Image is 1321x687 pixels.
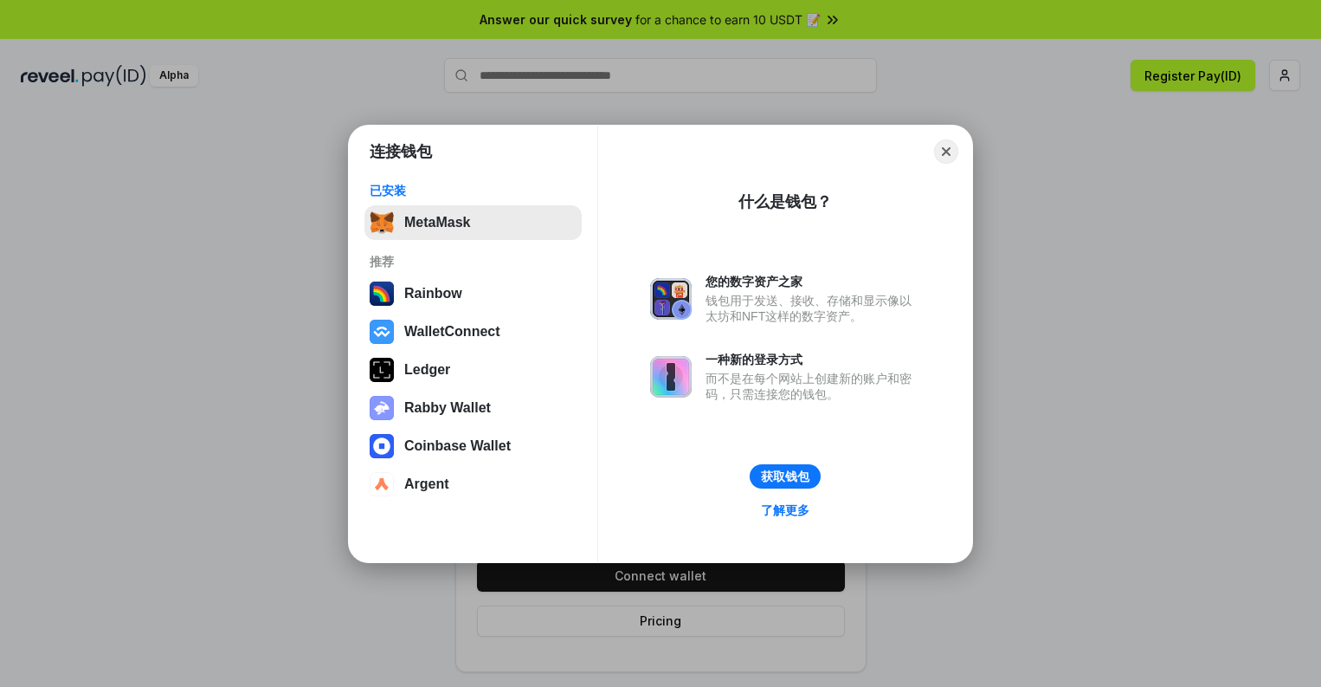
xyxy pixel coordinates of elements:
button: Rabby Wallet [364,391,582,425]
img: svg+xml,%3Csvg%20width%3D%22120%22%20height%3D%22120%22%20viewBox%3D%220%200%20120%20120%22%20fil... [370,282,394,306]
div: Ledger [404,362,450,378]
div: 获取钱包 [761,469,809,484]
div: Coinbase Wallet [404,438,511,454]
img: svg+xml,%3Csvg%20xmlns%3D%22http%3A%2F%2Fwww.w3.org%2F2000%2Fsvg%22%20width%3D%2228%22%20height%3... [370,358,394,382]
div: 而不是在每个网站上创建新的账户和密码，只需连接您的钱包。 [706,371,920,402]
button: Rainbow [364,276,582,311]
img: svg+xml,%3Csvg%20width%3D%2228%22%20height%3D%2228%22%20viewBox%3D%220%200%2028%2028%22%20fill%3D... [370,434,394,458]
div: MetaMask [404,215,470,230]
div: Argent [404,476,449,492]
img: svg+xml,%3Csvg%20xmlns%3D%22http%3A%2F%2Fwww.w3.org%2F2000%2Fsvg%22%20fill%3D%22none%22%20viewBox... [370,396,394,420]
div: 钱包用于发送、接收、存储和显示像以太坊和NFT这样的数字资产。 [706,293,920,324]
img: svg+xml,%3Csvg%20width%3D%2228%22%20height%3D%2228%22%20viewBox%3D%220%200%2028%2028%22%20fill%3D... [370,472,394,496]
div: 已安装 [370,183,577,198]
div: 推荐 [370,254,577,269]
button: 获取钱包 [750,464,821,489]
button: Argent [364,467,582,502]
div: 一种新的登录方式 [706,352,920,367]
button: Coinbase Wallet [364,429,582,463]
img: svg+xml,%3Csvg%20xmlns%3D%22http%3A%2F%2Fwww.w3.org%2F2000%2Fsvg%22%20fill%3D%22none%22%20viewBox... [650,356,692,398]
button: WalletConnect [364,314,582,349]
button: Ledger [364,353,582,387]
div: 您的数字资产之家 [706,274,920,289]
h1: 连接钱包 [370,141,432,162]
button: MetaMask [364,205,582,240]
a: 了解更多 [751,499,820,522]
div: WalletConnect [404,324,500,340]
img: svg+xml,%3Csvg%20fill%3D%22none%22%20height%3D%2233%22%20viewBox%3D%220%200%2035%2033%22%20width%... [370,211,394,235]
button: Close [934,139,958,164]
img: svg+xml,%3Csvg%20width%3D%2228%22%20height%3D%2228%22%20viewBox%3D%220%200%2028%2028%22%20fill%3D... [370,320,394,344]
div: Rainbow [404,286,462,301]
div: 了解更多 [761,502,809,518]
div: 什么是钱包？ [738,191,832,212]
img: svg+xml,%3Csvg%20xmlns%3D%22http%3A%2F%2Fwww.w3.org%2F2000%2Fsvg%22%20fill%3D%22none%22%20viewBox... [650,278,692,320]
div: Rabby Wallet [404,400,491,416]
